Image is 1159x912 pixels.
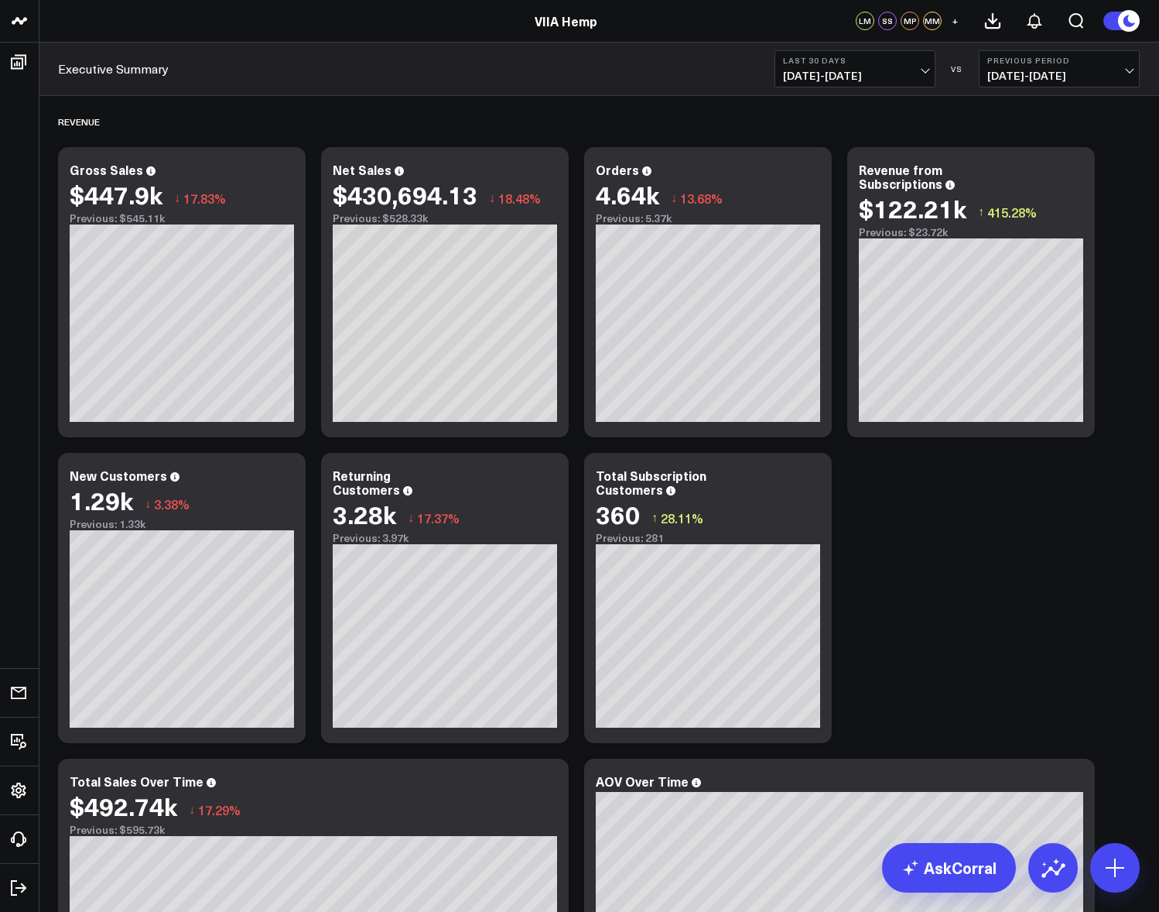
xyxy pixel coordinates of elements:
span: [DATE] - [DATE] [987,70,1131,82]
div: Previous: $528.33k [333,212,557,225]
div: Total Sales Over Time [70,773,203,790]
div: Previous: 3.97k [333,532,557,544]
div: Gross Sales [70,161,143,178]
a: AskCorral [882,843,1016,893]
div: MP [901,12,919,30]
span: 3.38% [154,495,190,513]
div: $430,694.13 [333,180,477,208]
span: ↑ [651,508,658,528]
div: Returning Customers [333,467,400,498]
a: Log Out [5,874,34,902]
span: ↓ [408,508,414,528]
div: Previous: 5.37k [596,212,820,225]
button: + [945,12,964,30]
div: LM [856,12,874,30]
div: MM [923,12,942,30]
span: [DATE] - [DATE] [783,70,927,82]
b: Previous Period [987,56,1131,65]
div: Previous: 281 [596,532,820,544]
span: + [952,15,959,26]
span: ↓ [671,188,677,208]
span: ↑ [978,202,984,222]
div: Previous: $545.11k [70,212,294,225]
div: Total Subscription Customers [596,467,706,498]
div: Previous: $23.72k [859,226,1083,238]
button: Last 30 Days[DATE]-[DATE] [774,50,935,87]
div: $447.9k [70,180,162,208]
div: 360 [596,500,640,528]
div: 3.28k [333,500,396,528]
div: New Customers [70,467,167,484]
div: Revenue from Subscriptions [859,161,942,192]
span: 17.29% [198,801,241,818]
span: 28.11% [661,509,703,526]
span: 13.68% [680,190,723,207]
span: ↓ [189,800,195,820]
span: 18.48% [498,190,541,207]
div: $492.74k [70,792,177,820]
div: AOV Over Time [596,773,689,790]
div: 1.29k [70,486,133,514]
div: SS [878,12,897,30]
div: Previous: $595.73k [70,824,557,836]
div: VS [943,64,971,74]
b: Last 30 Days [783,56,927,65]
a: Executive Summary [58,60,169,77]
div: 4.64k [596,180,659,208]
span: ↓ [174,188,180,208]
span: ↓ [489,188,495,208]
button: Previous Period[DATE]-[DATE] [979,50,1140,87]
div: $122.21k [859,194,966,222]
div: Net Sales [333,161,391,178]
a: VIIA Hemp [535,12,597,29]
span: 17.83% [183,190,226,207]
span: ↓ [145,494,151,514]
span: 415.28% [987,204,1037,221]
div: Revenue [58,104,100,139]
span: 17.37% [417,509,460,526]
div: Orders [596,161,639,178]
div: Previous: 1.33k [70,518,294,530]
